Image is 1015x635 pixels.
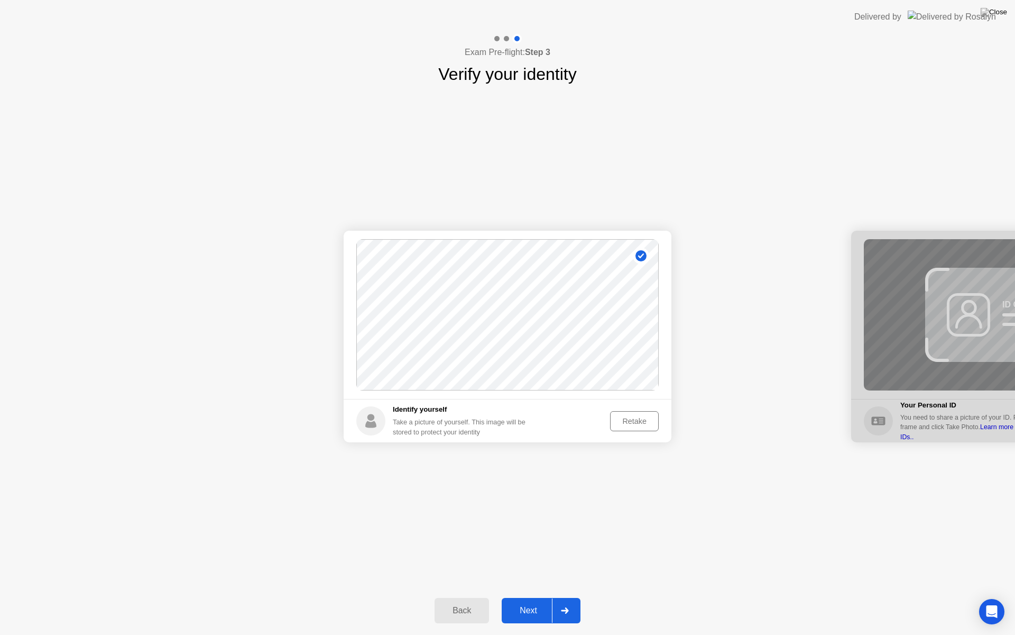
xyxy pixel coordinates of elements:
button: Next [502,598,580,623]
h4: Exam Pre-flight: [465,46,550,59]
div: Next [505,606,552,615]
button: Retake [610,411,659,431]
img: Delivered by Rosalyn [908,11,996,23]
div: Delivered by [854,11,901,23]
div: Open Intercom Messenger [979,599,1004,624]
div: Retake [614,417,655,425]
h1: Verify your identity [438,61,576,87]
img: Close [981,8,1007,16]
div: Back [438,606,486,615]
h5: Identify yourself [393,404,534,415]
div: Take a picture of yourself. This image will be stored to protect your identity [393,417,534,437]
b: Step 3 [525,48,550,57]
button: Back [435,598,489,623]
